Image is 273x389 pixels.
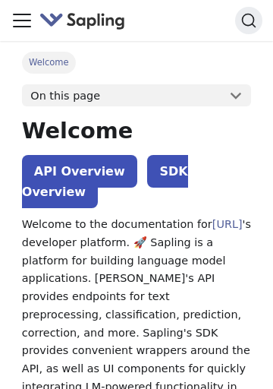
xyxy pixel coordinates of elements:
span: Welcome [22,52,76,73]
nav: Breadcrumbs [22,52,251,73]
button: On this page [22,84,251,107]
a: Sapling.aiSapling.ai [39,10,131,32]
a: API Overview [22,155,137,188]
button: Search (Command+K) [235,7,262,34]
a: [URL] [212,218,243,230]
button: Toggle navigation bar [11,9,33,32]
h1: Welcome [22,118,251,145]
a: SDK Overview [22,155,188,207]
img: Sapling.ai [39,10,126,32]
